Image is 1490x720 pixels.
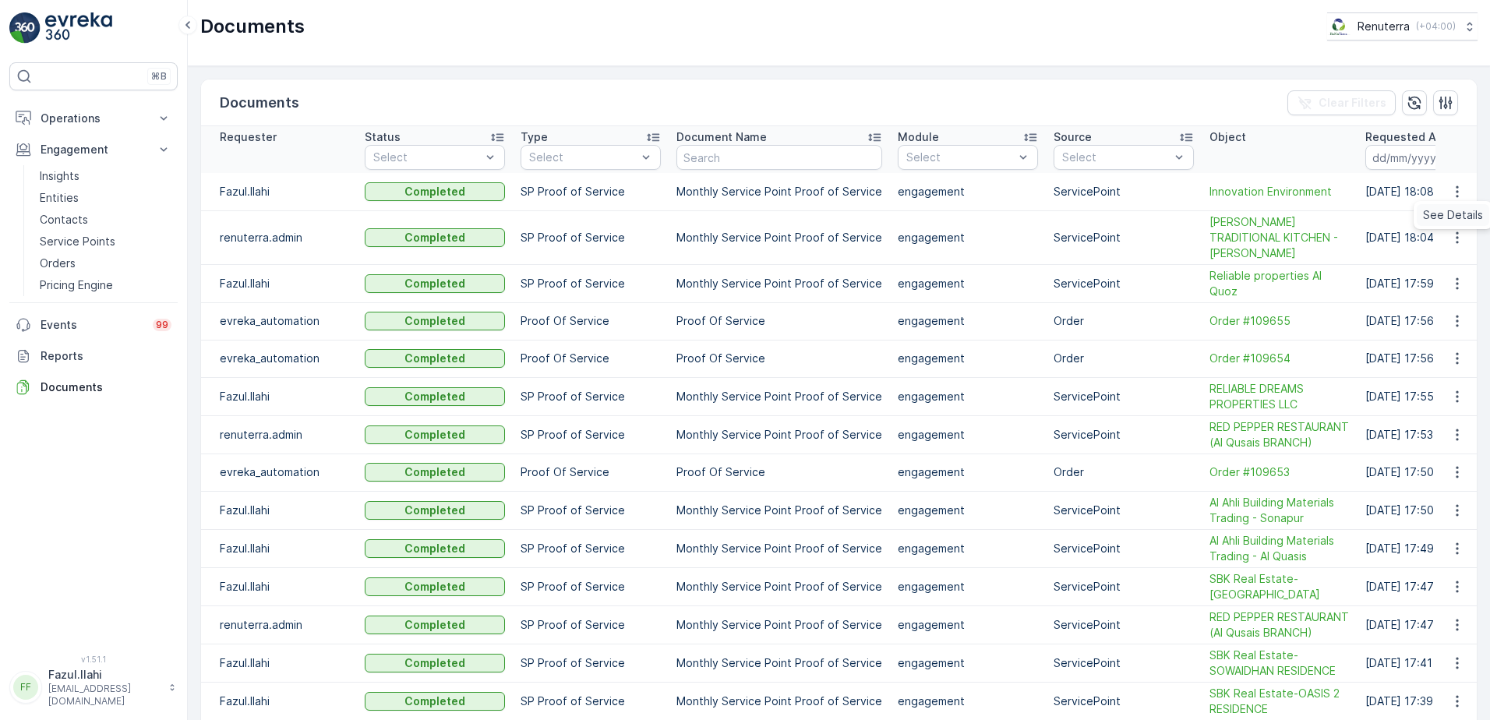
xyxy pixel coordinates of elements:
button: Completed [365,228,505,247]
p: Document Name [676,129,767,145]
button: Completed [365,387,505,406]
a: Service Points [34,231,178,252]
p: SP Proof of Service [521,579,661,595]
span: RED PEPPER RESTAURANT (Al Qusais BRANCH) [1209,609,1350,641]
p: engagement [898,617,1038,633]
p: Object [1209,129,1246,145]
a: SBK Real Estate-BELRAFIA BUILDING [1209,571,1350,602]
p: Monthly Service Point Proof of Service [676,389,882,404]
a: Reports [9,341,178,372]
p: Proof Of Service [676,313,882,329]
a: Orders [34,252,178,274]
p: Completed [404,276,465,291]
p: Completed [404,389,465,404]
p: engagement [898,313,1038,329]
img: logo [9,12,41,44]
button: Completed [365,577,505,596]
span: See Details [1423,207,1483,223]
button: Completed [365,654,505,672]
p: Select [906,150,1014,165]
p: Proof Of Service [521,313,661,329]
p: Proof Of Service [676,464,882,480]
p: 99 [156,319,168,331]
p: Monthly Service Point Proof of Service [676,184,882,199]
a: AL YASIN TRADITIONAL KITCHEN - Jabel Ali [1209,214,1350,261]
p: Monthly Service Point Proof of Service [676,427,882,443]
button: Completed [365,539,505,558]
a: Insights [34,165,178,187]
a: SBK Real Estate-SOWAIDHAN RESIDENCE [1209,648,1350,679]
p: SP Proof of Service [521,655,661,671]
p: evreka_automation [220,313,349,329]
p: renuterra.admin [220,230,349,245]
p: engagement [898,184,1038,199]
input: dd/mm/yyyy [1365,145,1472,170]
p: Order [1054,464,1194,480]
p: Orders [40,256,76,271]
p: SP Proof of Service [521,276,661,291]
span: RED PEPPER RESTAURANT (Al Qusais BRANCH) [1209,419,1350,450]
p: Fazul.Ilahi [220,694,349,709]
p: Engagement [41,142,147,157]
p: Contacts [40,212,88,228]
p: engagement [898,694,1038,709]
img: Screenshot_2024-07-26_at_13.33.01.png [1327,18,1351,35]
a: Order #109654 [1209,351,1350,366]
p: Completed [404,579,465,595]
p: ServicePoint [1054,427,1194,443]
div: FF [13,675,38,700]
p: Pricing Engine [40,277,113,293]
p: engagement [898,579,1038,595]
button: Completed [365,692,505,711]
p: SP Proof of Service [521,389,661,404]
button: Completed [365,274,505,293]
p: SP Proof of Service [521,184,661,199]
a: Pricing Engine [34,274,178,296]
p: Entities [40,190,79,206]
a: Documents [9,372,178,403]
p: renuterra.admin [220,427,349,443]
p: ServicePoint [1054,655,1194,671]
p: Completed [404,184,465,199]
p: Service Points [40,234,115,249]
p: Events [41,317,143,333]
button: Completed [365,425,505,444]
a: Contacts [34,209,178,231]
p: Completed [404,427,465,443]
p: Proof Of Service [521,464,661,480]
p: ServicePoint [1054,694,1194,709]
span: Al Ahli Building Materials Trading - Al Quasis [1209,533,1350,564]
p: Select [1062,150,1170,165]
p: ServicePoint [1054,230,1194,245]
button: Completed [365,312,505,330]
p: Documents [41,379,171,395]
p: Monthly Service Point Proof of Service [676,503,882,518]
p: Monthly Service Point Proof of Service [676,694,882,709]
p: Select [529,150,637,165]
p: Proof Of Service [521,351,661,366]
a: Order #109655 [1209,313,1350,329]
p: Fazul.Ilahi [220,541,349,556]
p: renuterra.admin [220,617,349,633]
p: engagement [898,464,1038,480]
p: Monthly Service Point Proof of Service [676,276,882,291]
p: SP Proof of Service [521,694,661,709]
p: Documents [220,92,299,114]
button: Renuterra(+04:00) [1327,12,1478,41]
p: Select [373,150,481,165]
p: Fazul.Ilahi [48,667,161,683]
p: Operations [41,111,147,126]
button: FFFazul.Ilahi[EMAIL_ADDRESS][DOMAIN_NAME] [9,667,178,708]
p: evreka_automation [220,351,349,366]
p: ServicePoint [1054,617,1194,633]
p: Completed [404,351,465,366]
p: Requester [220,129,277,145]
p: ServicePoint [1054,276,1194,291]
a: Reliable properties Al Quoz [1209,268,1350,299]
button: Completed [365,463,505,482]
a: RELIABLE DREAMS PROPERTIES LLC [1209,381,1350,412]
p: Completed [404,541,465,556]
